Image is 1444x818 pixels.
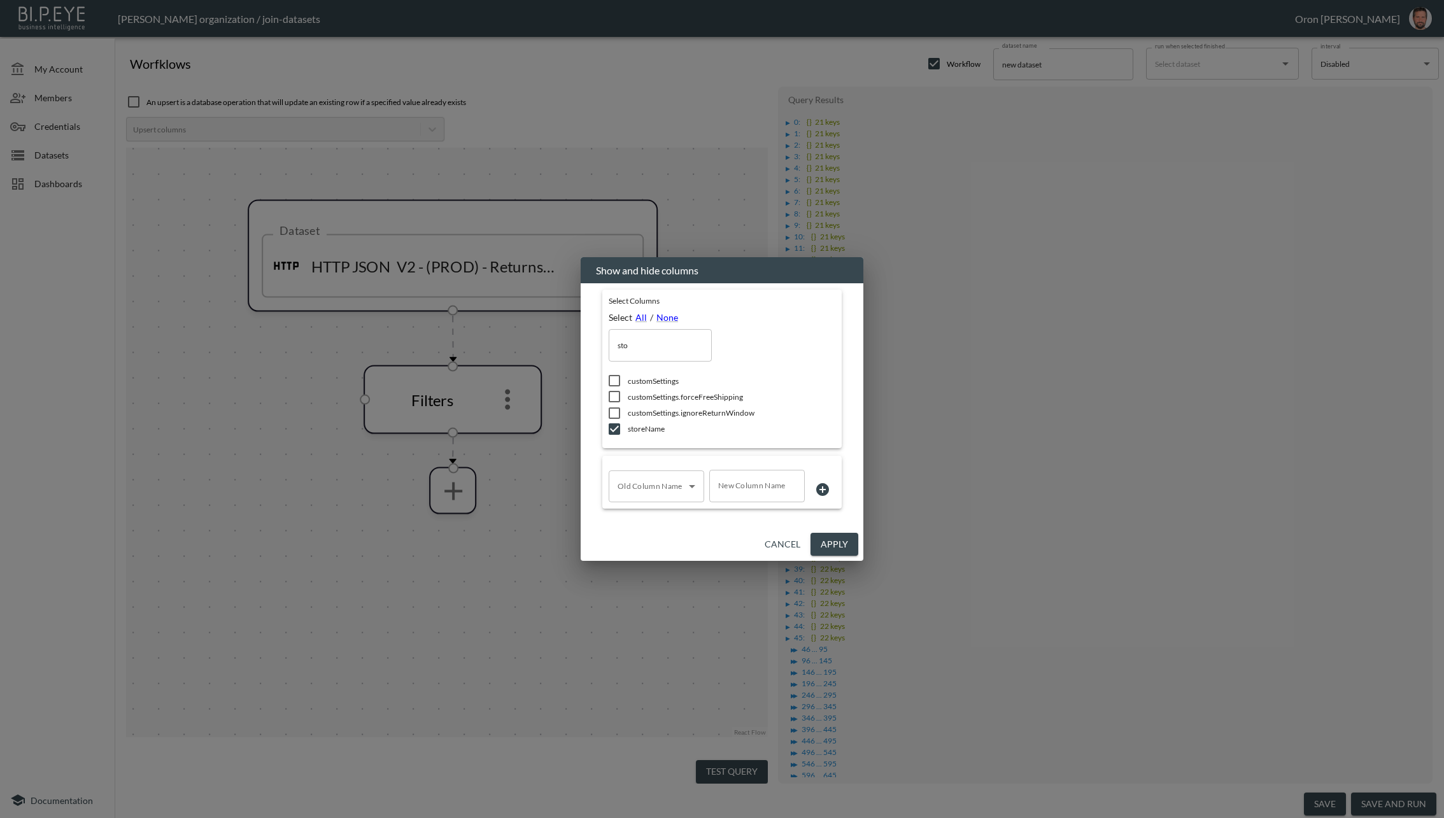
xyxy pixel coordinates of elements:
[609,296,800,306] div: Select Columns
[628,423,800,434] span: storeName
[628,376,800,386] span: customSettings
[650,312,653,323] span: /
[628,391,800,402] span: customSettings.forceFreeShipping
[810,533,858,556] button: Apply
[581,257,863,284] h2: Show and hide columns
[635,312,647,323] a: All
[628,407,800,418] span: customSettings.ignoreReturnWindow
[760,533,805,556] button: Cancel
[609,329,712,361] input: Search
[656,312,678,323] a: None
[609,312,632,323] span: Select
